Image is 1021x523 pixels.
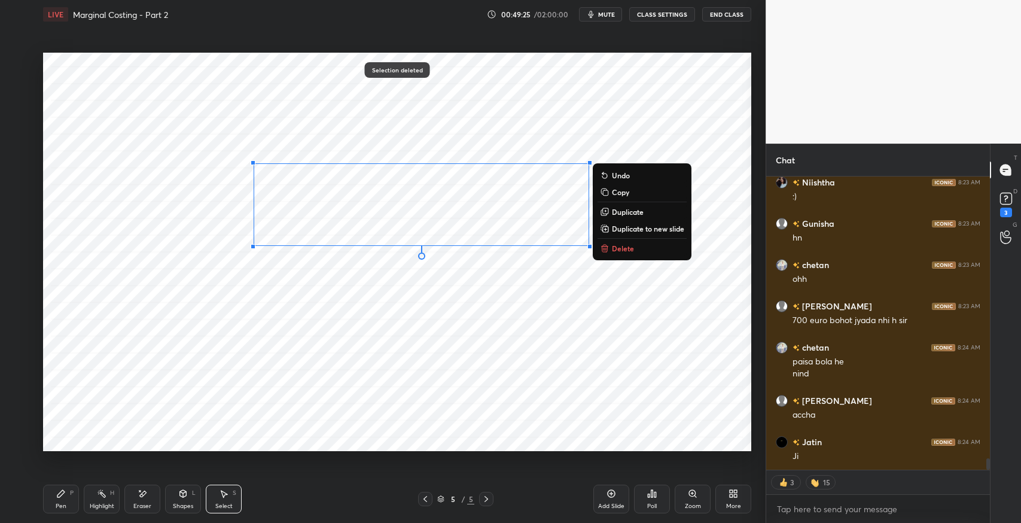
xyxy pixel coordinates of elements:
div: nind [793,368,980,380]
p: Selection deleted [372,67,423,73]
div: ohh [793,273,980,285]
div: Zoom [685,503,701,509]
div: 5 [447,495,459,503]
img: default.png [776,395,788,407]
div: LIVE [43,7,68,22]
img: no-rating-badge.077c3623.svg [793,221,800,227]
img: thumbs_up.png [778,476,790,488]
div: 8:23 AM [958,261,980,269]
button: Duplicate to new slide [598,221,687,236]
p: Duplicate to new slide [612,224,684,233]
h6: [PERSON_NAME] [800,394,872,407]
p: Undo [612,171,630,180]
img: iconic-dark.1390631f.png [931,439,955,446]
div: 3 [1000,208,1012,217]
div: Add Slide [598,503,624,509]
div: More [726,503,741,509]
p: Copy [612,187,629,197]
button: Copy [598,185,687,199]
div: L [192,490,196,496]
img: no-rating-badge.077c3623.svg [793,303,800,310]
div: 3 [790,478,794,487]
h6: Gunisha [800,217,834,230]
div: 8:24 AM [958,344,980,351]
img: iconic-dark.1390631f.png [932,261,956,269]
h6: [PERSON_NAME] [800,300,872,312]
p: Delete [612,244,634,253]
div: / [461,495,465,503]
p: G [1013,220,1017,229]
img: iconic-dark.1390631f.png [931,344,955,351]
h6: chetan [800,259,829,271]
button: Duplicate [598,205,687,219]
img: no-rating-badge.077c3623.svg [793,180,800,186]
p: Duplicate [612,207,644,217]
img: 1887a6d9930d4028aa76f830af21daf5.jpg [776,342,788,354]
button: End Class [702,7,751,22]
div: 700 euro bohot jyada nhi h sir [793,315,980,327]
button: mute [579,7,622,22]
div: paisa bola he [793,356,980,368]
div: 8:23 AM [958,179,980,186]
div: :) [793,191,980,203]
div: accha [793,409,980,421]
button: CLASS SETTINGS [629,7,695,22]
img: iconic-dark.1390631f.png [932,220,956,227]
div: Ji [793,451,980,463]
img: iconic-dark.1390631f.png [931,397,955,405]
img: no-rating-badge.077c3623.svg [793,439,800,446]
img: waving_hand.png [810,476,822,488]
div: 8:23 AM [958,303,980,310]
div: grid [766,177,990,470]
div: Highlight [90,503,114,509]
img: iconic-dark.1390631f.png [932,303,956,310]
div: hn [793,232,980,244]
h4: Marginal Costing - Part 2 [73,9,168,20]
div: 8:24 AM [958,439,980,446]
p: Chat [766,144,804,176]
img: no-rating-badge.077c3623.svg [793,398,800,405]
h6: chetan [800,341,829,354]
div: Select [215,503,233,509]
div: S [233,490,236,496]
h6: Niishtha [800,176,835,188]
img: 1887a6d9930d4028aa76f830af21daf5.jpg [776,259,788,271]
div: 8:23 AM [958,220,980,227]
div: P [70,490,74,496]
img: ad272033536c48d4b16281c08923f8af.jpg [776,177,788,188]
h6: Jatin [800,436,822,448]
img: default.png [776,300,788,312]
div: Eraser [133,503,151,509]
img: no-rating-badge.077c3623.svg [793,262,800,269]
img: iconic-dark.1390631f.png [932,179,956,186]
div: 5 [467,494,474,504]
div: Pen [56,503,66,509]
div: Shapes [173,503,193,509]
div: H [110,490,114,496]
div: 15 [822,478,831,487]
img: default.png [776,218,788,230]
p: T [1014,153,1017,162]
div: Poll [647,503,657,509]
button: Delete [598,241,687,256]
div: 8:24 AM [958,397,980,405]
img: 2e47f466dc1b4a1993c60eb4d87bd573.jpg [776,436,788,448]
span: mute [598,10,615,19]
button: Undo [598,168,687,183]
p: D [1013,187,1017,196]
img: no-rating-badge.077c3623.svg [793,345,800,351]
